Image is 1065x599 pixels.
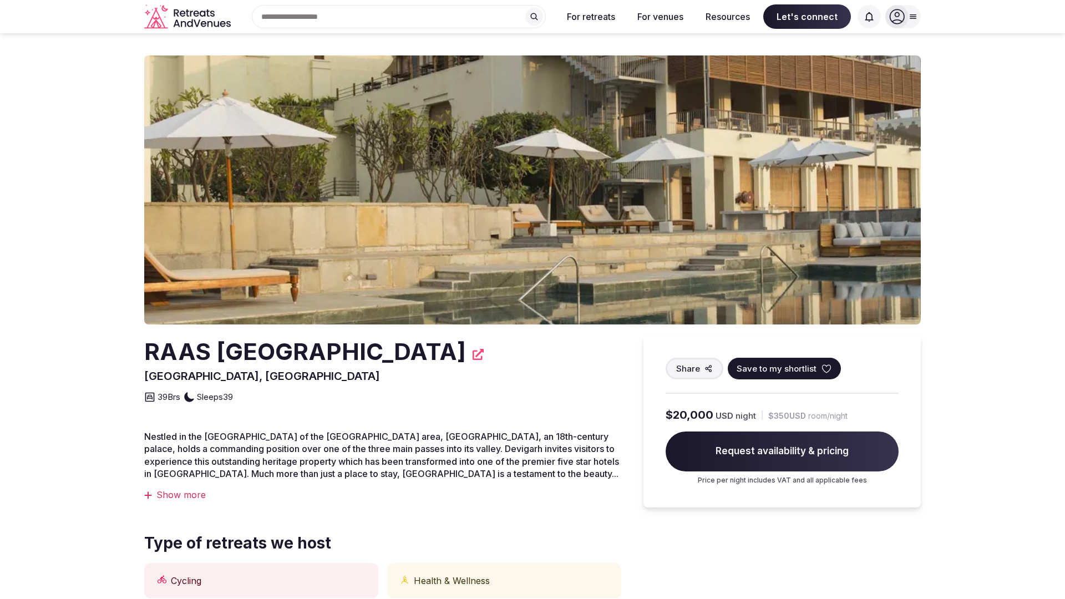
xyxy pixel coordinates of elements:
[666,358,723,379] button: Share
[760,409,764,421] div: |
[628,4,692,29] button: For venues
[666,432,899,471] span: Request availability & pricing
[736,410,756,422] span: night
[158,391,180,403] span: 39 Brs
[144,4,233,29] a: Visit the homepage
[144,55,921,324] img: Venue cover photo
[666,407,713,423] span: $20,000
[144,4,233,29] svg: Retreats and Venues company logo
[768,410,806,422] span: $350 USD
[666,476,899,485] p: Price per night includes VAT and all applicable fees
[737,363,816,374] span: Save to my shortlist
[144,532,331,554] span: Type of retreats we host
[716,410,733,422] span: USD
[808,410,848,422] span: room/night
[144,336,466,368] h2: RAAS [GEOGRAPHIC_DATA]
[144,369,380,383] span: [GEOGRAPHIC_DATA], [GEOGRAPHIC_DATA]
[197,391,233,403] span: Sleeps 39
[144,431,619,479] span: Nestled in the [GEOGRAPHIC_DATA] of the [GEOGRAPHIC_DATA] area, [GEOGRAPHIC_DATA], an 18th-centur...
[728,358,841,379] button: Save to my shortlist
[763,4,851,29] span: Let's connect
[676,363,700,374] span: Share
[558,4,624,29] button: For retreats
[697,4,759,29] button: Resources
[144,489,621,501] div: Show more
